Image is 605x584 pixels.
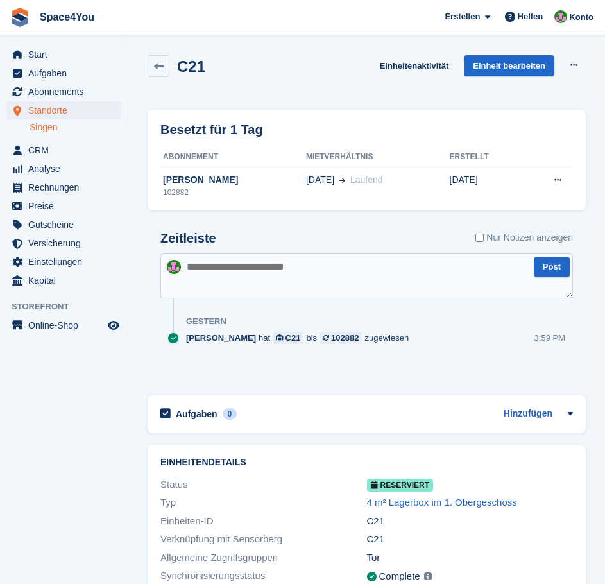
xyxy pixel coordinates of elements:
span: Einstellungen [28,253,105,271]
span: Rechnungen [28,178,105,196]
input: Nur Notizen anzeigen [475,231,484,245]
td: [DATE] [450,167,523,205]
div: [PERSON_NAME] [160,173,306,187]
img: Luca-André Talhoff [554,10,567,23]
th: Mietverhältnis [306,147,450,167]
span: [PERSON_NAME] [186,332,256,344]
th: Abonnement [160,147,306,167]
span: Erstellen [445,10,480,23]
div: Complete [379,569,420,584]
label: Nur Notizen anzeigen [475,231,573,245]
h2: Besetzt für 1 Tag [160,120,263,139]
div: Verknüpfung mit Sensorberg [160,532,367,547]
img: Luca-André Talhoff [167,260,181,274]
div: C21 [367,532,574,547]
span: Helfen [518,10,543,23]
div: 102882 [160,187,306,198]
div: Typ [160,495,367,510]
div: Tor [367,551,574,565]
a: menu [6,83,121,101]
span: Laufend [350,175,383,185]
a: Vorschau-Shop [106,318,121,333]
div: 3:59 PM [534,332,565,344]
a: Einheitenaktivität [375,55,454,76]
span: Abonnements [28,83,105,101]
a: menu [6,271,121,289]
div: Allgemeine Zugriffsgruppen [160,551,367,565]
div: C21 [285,332,301,344]
div: 0 [223,408,237,420]
th: Erstellt [450,147,523,167]
div: 102882 [331,332,359,344]
div: Gestern [186,316,226,327]
a: 4 m² Lagerbox im 1. Obergeschoss [367,497,517,508]
span: Gutscheine [28,216,105,234]
a: 102882 [320,332,362,344]
h2: Zeitleiste [160,231,216,246]
span: Storefront [12,300,128,313]
span: Aufgaben [28,64,105,82]
span: Reserviert [367,479,433,492]
a: menu [6,141,121,159]
span: Versicherung [28,234,105,252]
a: menu [6,64,121,82]
a: menu [6,160,121,178]
span: Konto [569,11,593,24]
a: menu [6,216,121,234]
a: Speisekarte [6,316,121,334]
a: C21 [273,332,303,344]
a: Einheit bearbeiten [464,55,554,76]
h2: Einheitendetails [160,458,573,468]
button: Post [534,257,570,278]
div: hat bis zugewiesen [186,332,415,344]
img: stora-icon-8386f47178a22dfd0bd8f6a31ec36ba5ce8667c1dd55bd0f319d3a0aa187defe.svg [10,8,30,27]
a: Singen [30,121,121,133]
a: menu [6,253,121,271]
span: Analyse [28,160,105,178]
div: Einheiten-ID [160,514,367,529]
div: C21 [367,514,574,529]
span: Start [28,46,105,64]
span: Kapital [28,271,105,289]
a: menu [6,197,121,215]
span: Online-Shop [28,316,105,334]
span: CRM [28,141,105,159]
span: [DATE] [306,173,334,187]
a: menu [6,178,121,196]
a: Hinzufügen [504,407,552,422]
a: menu [6,101,121,119]
a: Space4You [35,6,99,28]
img: icon-info-grey-7440780725fd019a000dd9b08b2336e03edf1995a4989e88bcd33f0948082b44.svg [424,572,432,580]
div: Status [160,477,367,492]
span: Standorte [28,101,105,119]
h2: C21 [177,58,205,75]
a: menu [6,234,121,252]
a: menu [6,46,121,64]
span: Preise [28,197,105,215]
h2: Aufgaben [176,408,217,420]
